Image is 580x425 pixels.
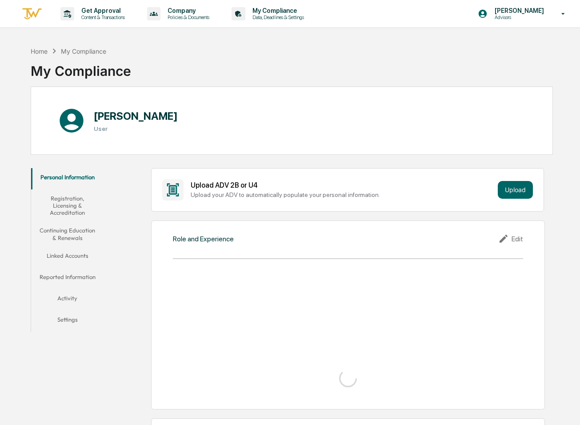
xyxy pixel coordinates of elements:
[74,7,129,14] p: Get Approval
[31,289,104,311] button: Activity
[94,110,178,122] h1: [PERSON_NAME]
[245,7,308,14] p: My Compliance
[191,191,494,198] div: Upload your ADV to automatically populate your personal information.
[160,14,214,20] p: Policies & Documents
[173,235,234,243] div: Role and Experience
[31,56,131,79] div: My Compliance
[31,221,104,247] button: Continuing Education & Renewals
[31,311,104,332] button: Settings
[488,14,548,20] p: Advisors
[31,247,104,268] button: Linked Accounts
[498,181,533,199] button: Upload
[94,125,178,132] h3: User
[31,268,104,289] button: Reported Information
[160,7,214,14] p: Company
[61,47,106,55] div: My Compliance
[21,7,43,21] img: logo
[31,47,48,55] div: Home
[31,189,104,222] button: Registration, Licensing & Accreditation
[245,14,308,20] p: Data, Deadlines & Settings
[31,168,104,189] button: Personal Information
[191,181,494,189] div: Upload ADV 2B or U4
[31,168,104,332] div: secondary tabs example
[74,14,129,20] p: Content & Transactions
[488,7,548,14] p: [PERSON_NAME]
[498,233,523,244] div: Edit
